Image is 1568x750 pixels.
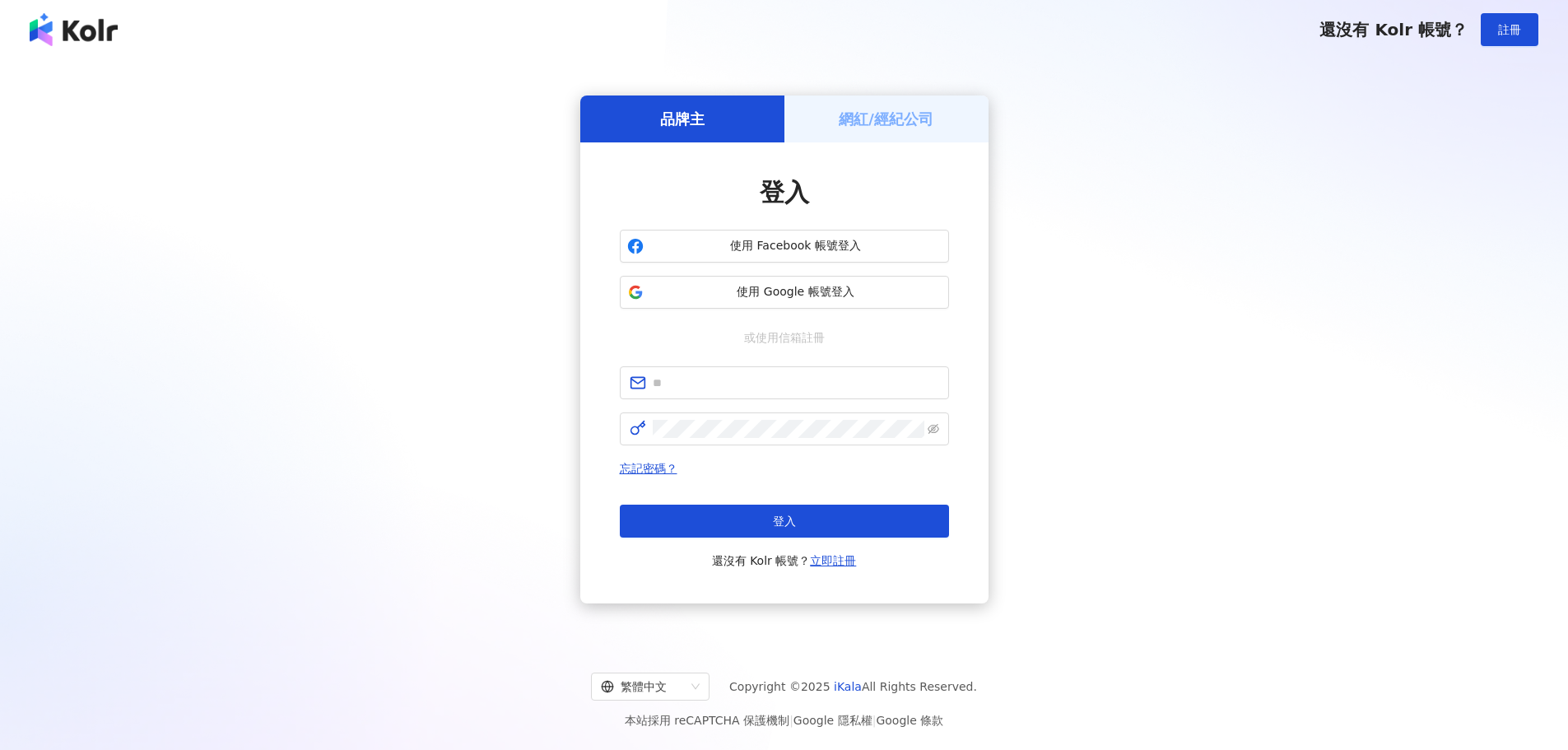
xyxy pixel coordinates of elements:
[620,230,949,263] button: 使用 Facebook 帳號登入
[1481,13,1538,46] button: 註冊
[601,673,685,700] div: 繁體中文
[834,680,862,693] a: iKala
[729,677,977,696] span: Copyright © 2025 All Rights Reserved.
[650,284,942,300] span: 使用 Google 帳號登入
[660,109,705,129] h5: 品牌主
[620,276,949,309] button: 使用 Google 帳號登入
[1319,20,1468,40] span: 還沒有 Kolr 帳號？
[760,178,809,207] span: 登入
[1498,23,1521,36] span: 註冊
[620,462,677,475] a: 忘記密碼？
[620,505,949,538] button: 登入
[876,714,943,727] a: Google 條款
[839,109,933,129] h5: 網紅/經紀公司
[789,714,793,727] span: |
[773,515,796,528] span: 登入
[712,551,857,571] span: 還沒有 Kolr 帳號？
[928,423,939,435] span: eye-invisible
[625,710,943,730] span: 本站採用 reCAPTCHA 保護機制
[793,714,872,727] a: Google 隱私權
[30,13,118,46] img: logo
[650,238,942,254] span: 使用 Facebook 帳號登入
[810,554,856,567] a: 立即註冊
[733,328,836,347] span: 或使用信箱註冊
[872,714,877,727] span: |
